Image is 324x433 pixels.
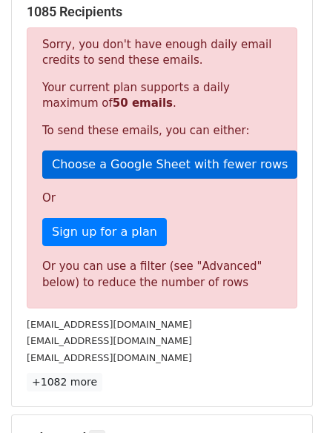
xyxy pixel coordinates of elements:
p: Or [42,191,282,206]
p: Your current plan supports a daily maximum of . [42,80,282,111]
p: Sorry, you don't have enough daily email credits to send these emails. [42,37,282,68]
strong: 50 emails [113,96,173,110]
h5: 1085 Recipients [27,4,297,20]
a: Sign up for a plan [42,218,167,246]
a: +1082 more [27,373,102,391]
small: [EMAIL_ADDRESS][DOMAIN_NAME] [27,319,192,330]
small: [EMAIL_ADDRESS][DOMAIN_NAME] [27,335,192,346]
p: To send these emails, you can either: [42,123,282,139]
a: Choose a Google Sheet with fewer rows [42,151,297,179]
div: Or you can use a filter (see "Advanced" below) to reduce the number of rows [42,258,282,291]
small: [EMAIL_ADDRESS][DOMAIN_NAME] [27,352,192,363]
iframe: Chat Widget [250,362,324,433]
